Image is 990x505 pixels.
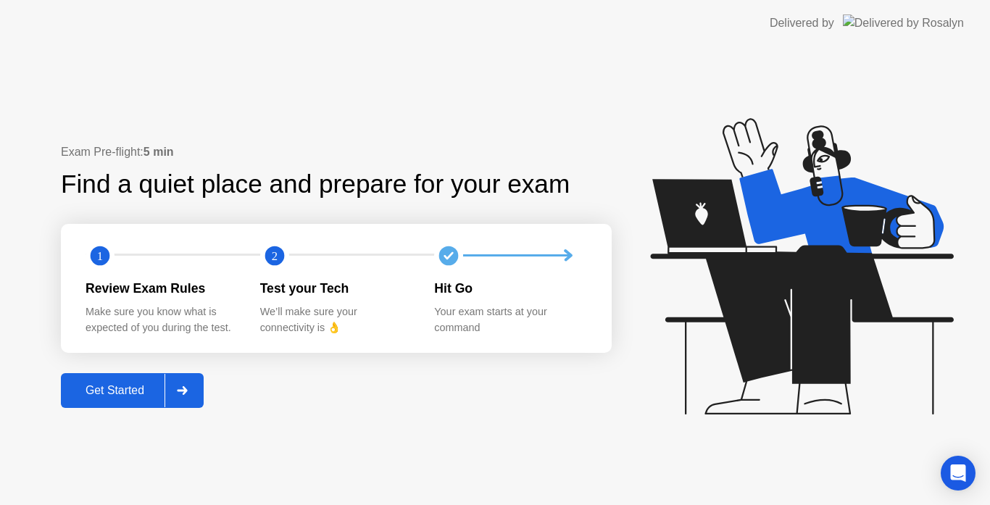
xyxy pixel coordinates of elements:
[143,146,174,158] b: 5 min
[260,304,412,335] div: We’ll make sure your connectivity is 👌
[260,279,412,298] div: Test your Tech
[434,279,586,298] div: Hit Go
[272,249,278,262] text: 2
[941,456,976,491] div: Open Intercom Messenger
[61,373,204,408] button: Get Started
[65,384,165,397] div: Get Started
[770,14,834,32] div: Delivered by
[843,14,964,31] img: Delivered by Rosalyn
[86,304,237,335] div: Make sure you know what is expected of you during the test.
[61,165,572,204] div: Find a quiet place and prepare for your exam
[61,143,612,161] div: Exam Pre-flight:
[434,304,586,335] div: Your exam starts at your command
[97,249,103,262] text: 1
[86,279,237,298] div: Review Exam Rules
